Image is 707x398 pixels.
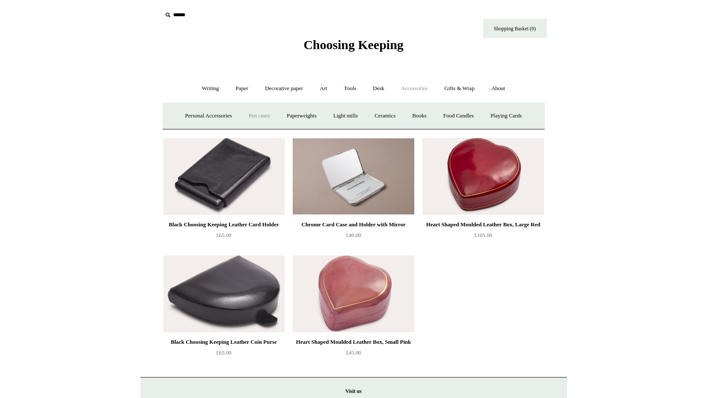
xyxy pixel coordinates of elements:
[293,138,414,215] img: Chrome Card Case and Holder with Mirror
[163,138,285,215] img: Black Choosing Keeping Leather Card Holder
[422,219,544,255] a: Heart Shaped Moulded Leather Box, Large Red £105.00
[483,19,547,38] a: Shopping Basket (0)
[436,77,482,100] a: Gifts & Wrap
[303,38,403,52] span: Choosing Keeping
[367,105,403,127] a: Ceramics
[163,219,285,255] a: Black Choosing Keeping Leather Card Holder £65.00
[293,337,414,372] a: Heart Shaped Moulded Leather Box, Small Pink £45.00
[166,219,282,230] div: Black Choosing Keeping Leather Card Holder
[177,105,239,127] a: Personal Accessories
[312,77,335,100] a: Art
[474,232,492,238] span: £105.00
[216,349,232,356] span: £65.00
[163,255,285,332] img: Black Choosing Keeping Leather Coin Purse
[393,77,435,100] a: Accessories
[483,105,530,127] a: Playing Cards
[293,219,414,255] a: Chrome Card Case and Holder with Mirror £40.00
[216,232,232,238] span: £65.00
[295,219,412,230] div: Chrome Card Case and Holder with Mirror
[163,255,285,332] a: Black Choosing Keeping Leather Coin Purse Black Choosing Keeping Leather Coin Purse
[293,255,414,332] img: Heart Shaped Moulded Leather Box, Small Pink
[303,44,403,50] a: Choosing Keeping
[346,388,362,394] strong: Visit us
[422,138,544,215] img: Heart Shaped Moulded Leather Box, Large Red
[436,105,482,127] a: Food Candles
[295,337,412,347] div: Heart Shaped Moulded Leather Box, Small Pink
[336,77,364,100] a: Tools
[241,105,277,127] a: Pen cases
[228,77,256,100] a: Paper
[365,77,392,100] a: Desk
[293,255,414,332] a: Heart Shaped Moulded Leather Box, Small Pink Heart Shaped Moulded Leather Box, Small Pink
[163,337,285,372] a: Black Choosing Keeping Leather Coin Purse £65.00
[279,105,324,127] a: Paperweights
[346,349,361,356] span: £45.00
[293,138,414,215] a: Chrome Card Case and Holder with Mirror Chrome Card Case and Holder with Mirror
[425,219,541,230] div: Heart Shaped Moulded Leather Box, Large Red
[194,77,227,100] a: Writing
[163,138,285,215] a: Black Choosing Keeping Leather Card Holder Black Choosing Keeping Leather Card Holder
[166,337,282,347] div: Black Choosing Keeping Leather Coin Purse
[483,77,513,100] a: About
[422,138,544,215] a: Heart Shaped Moulded Leather Box, Large Red Heart Shaped Moulded Leather Box, Large Red
[404,105,434,127] a: Books
[346,232,361,238] span: £40.00
[326,105,365,127] a: Light mills
[257,77,311,100] a: Decorative paper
